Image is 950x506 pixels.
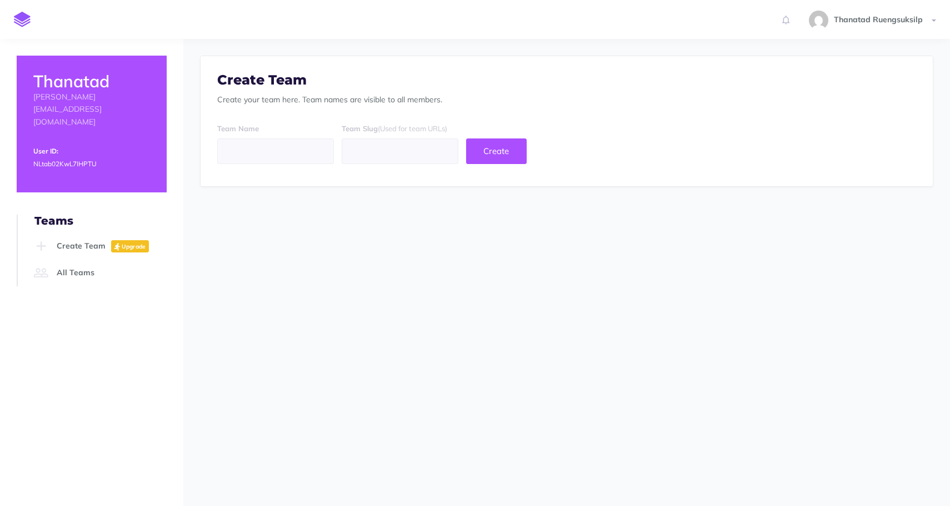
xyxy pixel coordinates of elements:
[34,215,167,227] h4: Teams
[217,93,916,106] p: Create your team here. Team names are visible to all members.
[33,147,58,155] small: User ID:
[33,160,97,168] small: NLtab02KwL7IHPTU
[828,14,928,24] span: Thanatad Ruengsuksilp
[31,233,167,260] a: Create Team Upgrade
[122,243,146,250] small: Upgrade
[466,138,527,164] button: Create
[33,91,150,128] p: [PERSON_NAME][EMAIL_ADDRESS][DOMAIN_NAME]
[378,124,447,133] span: (Used for team URLs)
[217,73,916,87] h3: Create Team
[217,123,259,135] label: Team Name
[14,12,31,27] img: logo-mark.svg
[809,11,828,30] img: a15f4a193e07d44d52765b70a6977195.jpg
[33,72,150,91] h2: Thanatad
[342,123,447,135] label: Team Slug
[31,260,167,286] a: All Teams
